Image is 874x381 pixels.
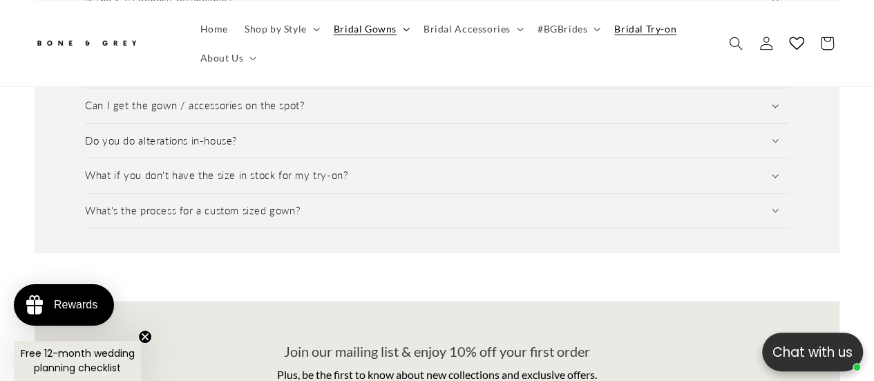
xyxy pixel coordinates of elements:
[538,22,587,35] span: #BGBrides
[762,333,863,371] button: Open chatbox
[30,26,178,59] a: Bone and Grey Bridal
[35,32,138,55] img: Bone and Grey Bridal
[138,330,152,344] button: Close teaser
[192,43,263,72] summary: About Us
[529,14,606,43] summary: #BGBrides
[200,22,228,35] span: Home
[277,368,597,381] span: Plus, be the first to know about new collections and exclusive offers.
[85,99,304,113] h3: Can I get the gown / accessories on the spot?
[85,158,789,193] summary: What if you don't have the size in stock for my try-on?
[284,343,590,360] span: Join our mailing list & enjoy 10% off your first order
[334,22,397,35] span: Bridal Gowns
[325,14,415,43] summary: Bridal Gowns
[85,204,300,218] h3: What's the process for a custom sized gown?
[200,51,244,64] span: About Us
[85,134,237,148] h3: Do you do alterations in-house?
[762,342,863,362] p: Chat with us
[85,124,789,158] summary: Do you do alterations in-house?
[614,22,676,35] span: Bridal Try-on
[424,22,511,35] span: Bridal Accessories
[192,14,236,43] a: Home
[85,169,348,183] h3: What if you don't have the size in stock for my try-on?
[236,14,325,43] summary: Shop by Style
[415,14,529,43] summary: Bridal Accessories
[85,194,789,228] summary: What's the process for a custom sized gown?
[85,89,789,123] summary: Can I get the gown / accessories on the spot?
[54,299,97,311] div: Rewards
[245,22,307,35] span: Shop by Style
[21,346,135,375] span: Free 12-month wedding planning checklist
[606,14,685,43] a: Bridal Try-on
[14,341,141,381] div: Free 12-month wedding planning checklistClose teaser
[721,28,751,58] summary: Search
